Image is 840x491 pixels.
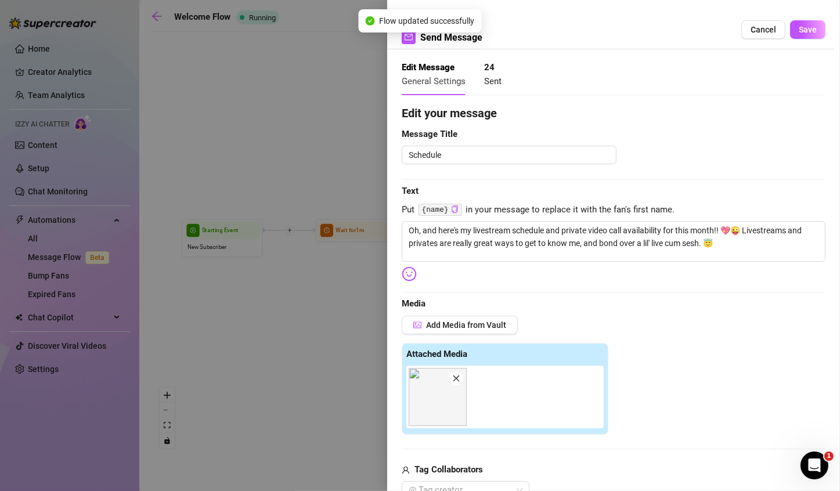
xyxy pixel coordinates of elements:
button: Save [790,20,825,39]
span: 1 [824,452,834,461]
code: {name} [419,204,462,216]
span: Sent [484,76,502,86]
strong: Message Title [402,129,457,139]
strong: Edit Message [402,62,455,73]
textarea: Schedule [402,146,617,164]
button: Add Media from Vault [402,316,518,334]
strong: Media [402,298,426,309]
strong: Tag Collaborators [414,464,483,475]
strong: Edit your message [402,106,497,120]
span: Send Message [420,30,482,45]
img: svg%3e [402,266,417,281]
iframe: Intercom live chat [801,452,828,479]
span: mail [405,33,413,41]
span: Add Media from Vault [426,320,506,330]
span: Put in your message to replace it with the fan's first name. [402,203,825,217]
span: picture [413,321,421,329]
span: check-circle [366,16,375,26]
button: Click to Copy [451,205,459,214]
span: close [452,374,460,382]
span: Save [799,25,817,34]
strong: Text [402,186,419,196]
textarea: Oh, and here's my livestream schedule and private video call availability for this month!! 💖😜 Liv... [402,221,825,262]
strong: 24 [484,62,495,73]
span: copy [451,205,459,213]
span: General Settings [402,76,466,86]
img: media [409,368,467,426]
span: Flow updated successfully [380,15,475,27]
span: Cancel [751,25,776,34]
button: Cancel [741,20,785,39]
span: user [402,463,410,477]
strong: Attached Media [406,349,467,359]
